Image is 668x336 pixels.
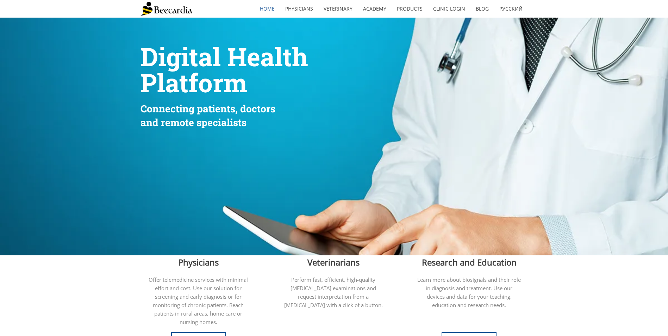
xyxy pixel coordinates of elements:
span: Platform [141,66,247,99]
a: Products [392,1,428,17]
span: Offer telemedicine services with minimal effort and cost. Use our solution for screening and earl... [149,276,248,325]
a: Veterinary [318,1,358,17]
span: Research and Education [422,256,517,268]
a: Physicians [280,1,318,17]
span: Physicians [178,256,219,268]
img: Beecardia [141,2,192,16]
span: Perform fast, efficient, high-quality [MEDICAL_DATA] examinations and request interpretation from... [284,276,383,309]
span: Digital Health [141,40,308,73]
span: Connecting patients, doctors [141,102,275,115]
span: and remote specialists [141,116,246,129]
span: Veterinarians [307,256,360,268]
a: Русский [494,1,528,17]
a: Academy [358,1,392,17]
a: home [255,1,280,17]
a: Clinic Login [428,1,470,17]
span: Learn more about biosignals and their role in diagnosis and treatment. Use our devices and data f... [417,276,521,309]
a: Blog [470,1,494,17]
